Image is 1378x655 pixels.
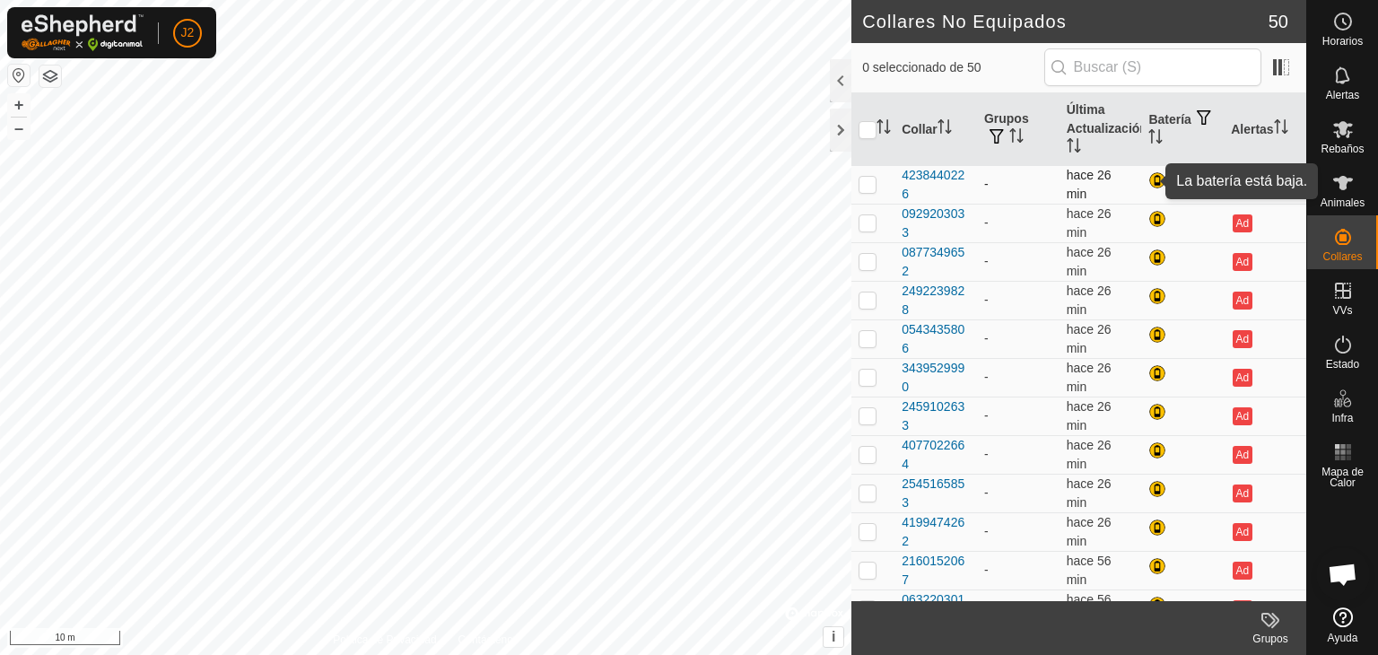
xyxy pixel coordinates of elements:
td: - [977,358,1060,397]
p-sorticon: Activar para ordenar [938,122,952,136]
span: 14 oct 2025, 11:01 [1067,168,1112,201]
button: i [824,627,843,647]
span: Alertas [1326,90,1359,100]
span: 14 oct 2025, 10:31 [1067,554,1112,587]
div: 3439529990 [902,359,970,397]
span: 50 [1269,8,1288,35]
div: Chat abierto [1316,547,1370,601]
div: 0877349652 [902,243,970,281]
p-sorticon: Activar para ordenar [1067,141,1081,155]
th: Grupos [977,93,1060,166]
span: Estado [1326,359,1359,370]
div: 4077022664 [902,436,970,474]
span: Infra [1331,413,1353,424]
a: Política de Privacidad [333,632,436,648]
button: Ad [1233,523,1252,541]
button: Ad [1233,562,1252,580]
button: Ad [1233,292,1252,310]
span: J2 [181,23,195,42]
td: - [977,397,1060,435]
button: Ad [1233,330,1252,348]
span: Rebaños [1321,144,1364,154]
img: Logo Gallagher [22,14,144,51]
div: 2545165853 [902,475,970,512]
td: - [977,281,1060,319]
button: + [8,94,30,116]
p-sorticon: Activar para ordenar [877,122,891,136]
span: Animales [1321,197,1365,208]
th: Collar [894,93,977,166]
button: – [8,118,30,139]
span: 14 oct 2025, 11:01 [1067,476,1112,510]
button: Ad [1233,407,1252,425]
span: 14 oct 2025, 11:02 [1067,322,1112,355]
button: Ad [1233,446,1252,464]
td: - [977,512,1060,551]
span: 14 oct 2025, 10:31 [1067,592,1112,625]
button: Ad [1233,253,1252,271]
span: Mapa de Calor [1312,467,1374,488]
td: - [977,204,1060,242]
span: Collares [1322,251,1362,262]
button: Ad [1233,600,1252,618]
a: Ayuda [1307,600,1378,651]
p-sorticon: Activar para ordenar [1009,131,1024,145]
span: 14 oct 2025, 11:01 [1067,515,1112,548]
span: 14 oct 2025, 11:01 [1067,361,1112,394]
p-sorticon: Activar para ordenar [1148,132,1163,146]
div: 2160152067 [902,552,970,589]
div: 4199474262 [902,513,970,551]
span: 14 oct 2025, 11:01 [1067,206,1112,240]
span: Horarios [1322,36,1363,47]
button: Capas del Mapa [39,65,61,87]
span: 14 oct 2025, 11:01 [1067,438,1112,471]
a: Contáctenos [458,632,519,648]
span: 14 oct 2025, 11:02 [1067,284,1112,317]
span: Ayuda [1328,633,1358,643]
div: Grupos [1234,631,1306,647]
th: Última Actualización [1060,93,1142,166]
td: - [977,435,1060,474]
th: Alertas [1224,93,1306,166]
td: - [977,319,1060,358]
span: 14 oct 2025, 11:01 [1067,245,1112,278]
span: i [832,629,835,644]
th: Batería [1141,93,1224,166]
button: Restablecer Mapa [8,65,30,86]
input: Buscar (S) [1044,48,1261,86]
div: 0543435806 [902,320,970,358]
div: 2492239828 [902,282,970,319]
span: 14 oct 2025, 11:02 [1067,399,1112,432]
div: 4238440226 [902,166,970,204]
h2: Collares No Equipados [862,11,1269,32]
td: - [977,589,1060,628]
p-sorticon: Activar para ordenar [1274,122,1288,136]
td: - [977,242,1060,281]
button: Ad [1233,485,1252,502]
div: 0632203013 [902,590,970,628]
button: Ad [1233,214,1252,232]
div: 0929203033 [902,205,970,242]
button: Ad [1233,369,1252,387]
span: VVs [1332,305,1352,316]
td: - [977,474,1060,512]
span: 0 seleccionado de 50 [862,58,1043,77]
td: - [977,551,1060,589]
td: - [977,165,1060,204]
div: 2459102633 [902,397,970,435]
button: Ad [1233,176,1252,194]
